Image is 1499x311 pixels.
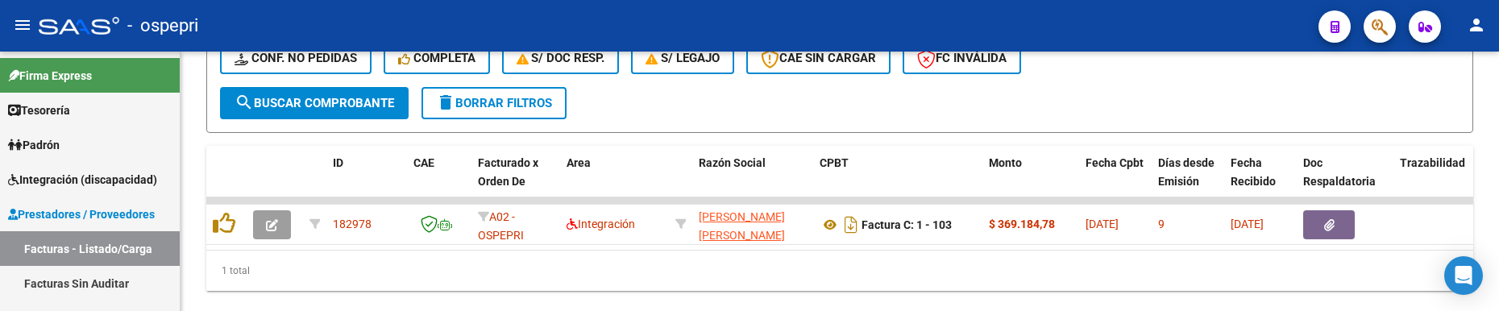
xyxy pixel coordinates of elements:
datatable-header-cell: CPBT [813,146,982,217]
datatable-header-cell: Area [560,146,669,217]
span: Facturado x Orden De [478,156,538,188]
mat-icon: person [1467,15,1486,35]
span: Prestadores / Proveedores [8,205,155,223]
span: 182978 [333,218,372,230]
mat-icon: search [235,93,254,112]
span: CAE SIN CARGAR [761,51,876,65]
mat-icon: menu [13,15,32,35]
span: Conf. no pedidas [235,51,357,65]
span: Doc Respaldatoria [1303,156,1376,188]
datatable-header-cell: Razón Social [692,146,813,217]
span: CAE [413,156,434,169]
datatable-header-cell: Días desde Emisión [1152,146,1224,217]
button: Completa [384,42,490,74]
button: S/ legajo [631,42,734,74]
strong: Factura C: 1 - 103 [862,218,952,231]
span: Completa [398,51,475,65]
button: FC Inválida [903,42,1021,74]
datatable-header-cell: ID [326,146,407,217]
datatable-header-cell: Facturado x Orden De [471,146,560,217]
span: Fecha Recibido [1231,156,1276,188]
datatable-header-cell: Doc Respaldatoria [1297,146,1393,217]
div: Open Intercom Messenger [1444,256,1483,295]
span: Integración [567,218,635,230]
span: 9 [1158,218,1165,230]
span: Padrón [8,136,60,154]
button: Borrar Filtros [421,87,567,119]
span: FC Inválida [917,51,1007,65]
span: Trazabilidad [1400,156,1465,169]
span: - ospepri [127,8,198,44]
span: Firma Express [8,67,92,85]
span: A02 - OSPEPRI [478,210,524,242]
span: Integración (discapacidad) [8,171,157,189]
span: Días desde Emisión [1158,156,1215,188]
datatable-header-cell: Fecha Cpbt [1079,146,1152,217]
span: S/ legajo [646,51,720,65]
button: S/ Doc Resp. [502,42,620,74]
mat-icon: delete [436,93,455,112]
datatable-header-cell: Monto [982,146,1079,217]
span: ID [333,156,343,169]
datatable-header-cell: CAE [407,146,471,217]
span: Tesorería [8,102,70,119]
i: Descargar documento [841,212,862,238]
span: [PERSON_NAME] [PERSON_NAME] [699,210,785,242]
span: S/ Doc Resp. [517,51,605,65]
div: 23324096604 [699,208,807,242]
span: Borrar Filtros [436,96,552,110]
span: Fecha Cpbt [1086,156,1144,169]
button: Buscar Comprobante [220,87,409,119]
button: CAE SIN CARGAR [746,42,891,74]
strong: $ 369.184,78 [989,218,1055,230]
span: [DATE] [1086,218,1119,230]
span: Razón Social [699,156,766,169]
span: Buscar Comprobante [235,96,394,110]
span: [DATE] [1231,218,1264,230]
span: Monto [989,156,1022,169]
span: CPBT [820,156,849,169]
datatable-header-cell: Trazabilidad [1393,146,1490,217]
span: Area [567,156,591,169]
button: Conf. no pedidas [220,42,372,74]
datatable-header-cell: Fecha Recibido [1224,146,1297,217]
div: 1 total [206,251,1473,291]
